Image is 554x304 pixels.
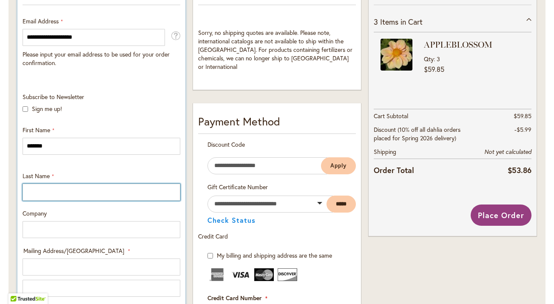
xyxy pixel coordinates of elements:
span: Place Order [478,210,524,220]
span: $53.86 [508,165,531,175]
span: $59.85 [424,65,444,74]
span: Last Name [23,172,50,180]
label: Sign me up! [32,105,62,113]
span: Subscribe to Newsletter [23,93,84,101]
img: Discover [278,268,297,281]
span: Not yet calculated [484,148,531,156]
span: Gift Certificate Number [207,183,268,191]
img: American Express [207,268,227,281]
span: Mailing Address/[GEOGRAPHIC_DATA] [23,247,124,255]
span: Discount (10% off all dahlia orders placed for Spring 2026 delivery) [374,125,460,142]
span: Discount Code [207,140,245,148]
button: Check Status [207,217,256,224]
th: Cart Subtotal [374,109,478,123]
span: Please input your email address to be used for your order confirmation. [23,50,170,67]
div: Payment Method [198,114,356,134]
span: Credit Card [198,232,228,240]
span: Email Address [23,17,59,25]
span: Shipping [374,148,396,156]
button: Place Order [471,205,531,226]
span: Apply [330,162,347,169]
span: Company [23,209,47,217]
span: Sorry, no shipping quotes are available. Please note, international catalogs are not available to... [198,28,352,71]
button: Apply [321,157,356,174]
span: 3 [374,17,378,27]
span: My billing and shipping address are the same [217,251,332,259]
span: Qty [424,55,434,63]
span: $59.85 [514,112,531,120]
img: Visa [231,268,250,281]
strong: Order Total [374,164,414,176]
span: -$5.99 [514,125,531,134]
iframe: Launch Accessibility Center [6,274,30,298]
span: Items in Cart [380,17,423,27]
span: 3 [437,55,440,63]
img: MasterCard [254,268,274,281]
span: Credit Card Number [207,294,261,302]
strong: APPLEBLOSSOM [424,39,523,51]
img: APPLEBLOSSOM [381,39,412,71]
span: First Name [23,126,50,134]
